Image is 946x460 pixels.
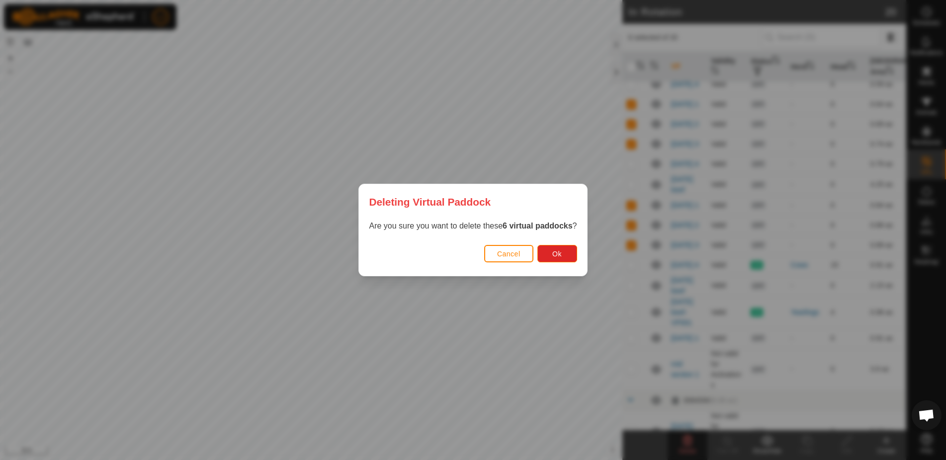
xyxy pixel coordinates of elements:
[369,194,491,210] span: Deleting Virtual Paddock
[484,245,533,262] button: Cancel
[503,222,573,230] strong: 6 virtual paddocks
[497,250,520,258] span: Cancel
[552,250,562,258] span: Ok
[369,222,577,230] span: Are you sure you want to delete these ?
[912,400,942,430] div: Open chat
[537,245,577,262] button: Ok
